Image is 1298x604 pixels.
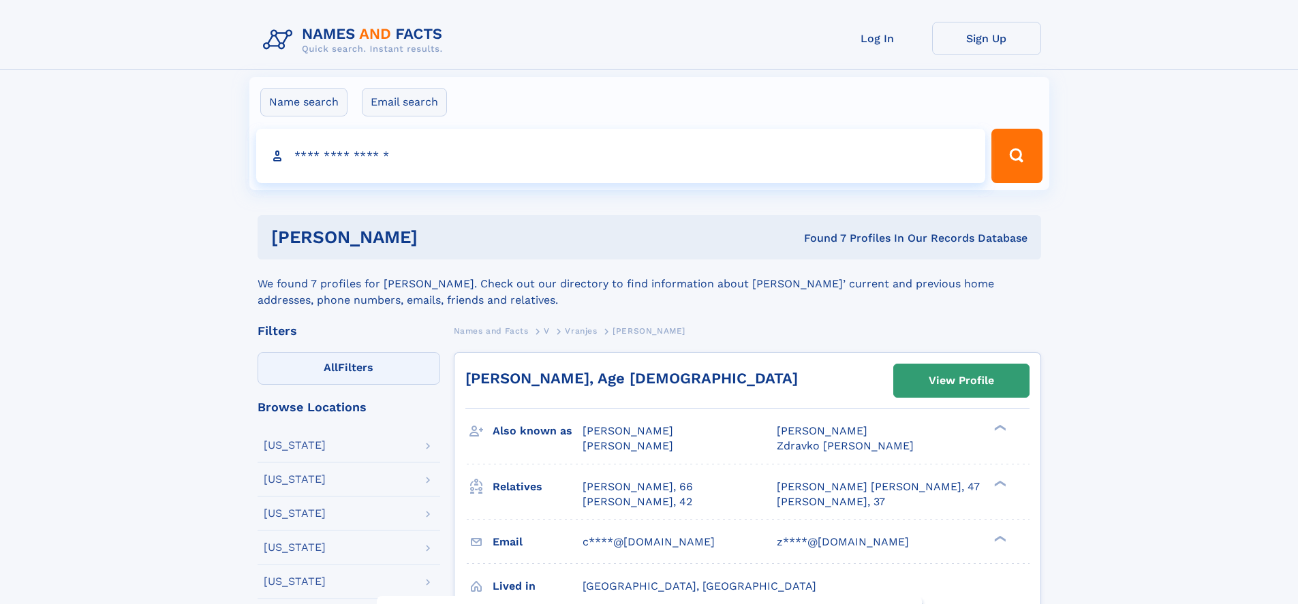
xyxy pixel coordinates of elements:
h3: Relatives [493,475,583,498]
div: ❯ [991,534,1007,543]
a: [PERSON_NAME] [PERSON_NAME], 47 [777,479,980,494]
a: [PERSON_NAME], 42 [583,494,692,509]
a: View Profile [894,364,1029,397]
a: Sign Up [932,22,1041,55]
div: Filters [258,325,440,337]
input: search input [256,129,986,183]
h3: Email [493,530,583,554]
label: Filters [258,352,440,385]
span: [GEOGRAPHIC_DATA], [GEOGRAPHIC_DATA] [583,579,816,592]
a: Vranjes [565,322,597,339]
div: Browse Locations [258,401,440,413]
div: [US_STATE] [264,542,326,553]
span: V [544,326,550,336]
a: Names and Facts [454,322,529,339]
h3: Also known as [493,419,583,443]
div: [US_STATE] [264,508,326,519]
img: Logo Names and Facts [258,22,454,59]
a: [PERSON_NAME], 37 [777,494,885,509]
span: Zdravko [PERSON_NAME] [777,439,914,452]
a: V [544,322,550,339]
span: Vranjes [565,326,597,336]
div: [US_STATE] [264,440,326,451]
div: [US_STATE] [264,576,326,587]
h3: Lived in [493,575,583,598]
span: All [324,361,338,374]
h1: [PERSON_NAME] [271,229,611,246]
span: [PERSON_NAME] [613,326,685,336]
a: [PERSON_NAME], Age [DEMOGRAPHIC_DATA] [465,370,798,387]
div: We found 7 profiles for [PERSON_NAME]. Check out our directory to find information about [PERSON_... [258,259,1041,308]
div: ❯ [991,424,1007,432]
span: [PERSON_NAME] [777,424,867,437]
button: Search Button [991,129,1042,183]
span: [PERSON_NAME] [583,424,673,437]
div: [US_STATE] [264,474,326,485]
div: Found 7 Profiles In Our Records Database [611,231,1027,246]
div: View Profile [929,365,994,396]
span: [PERSON_NAME] [583,439,673,452]
label: Email search [362,88,447,116]
a: [PERSON_NAME], 66 [583,479,693,494]
div: ❯ [991,479,1007,488]
a: Log In [823,22,932,55]
label: Name search [260,88,347,116]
